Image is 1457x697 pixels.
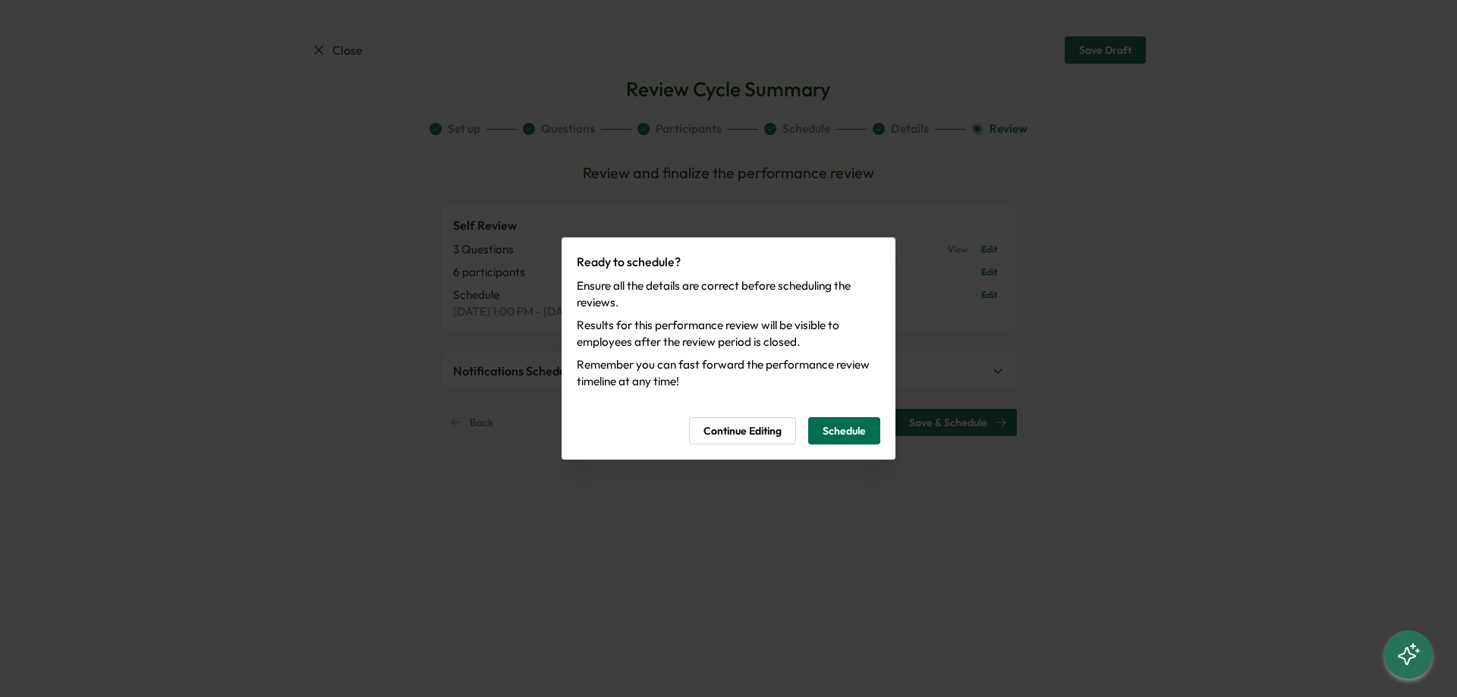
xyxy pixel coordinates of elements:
[808,417,880,444] button: Schedule
[577,356,880,390] span: Remember you can fast forward the performance review timeline at any time!
[823,418,866,444] span: Schedule
[577,254,681,269] span: Ready to schedule?
[577,317,880,350] span: Results for this performance review will be visible to employees after the review period is closed.
[689,417,796,444] button: Continue Editing
[703,418,782,444] span: Continue Editing
[577,278,880,311] span: Ensure all the details are correct before scheduling the reviews.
